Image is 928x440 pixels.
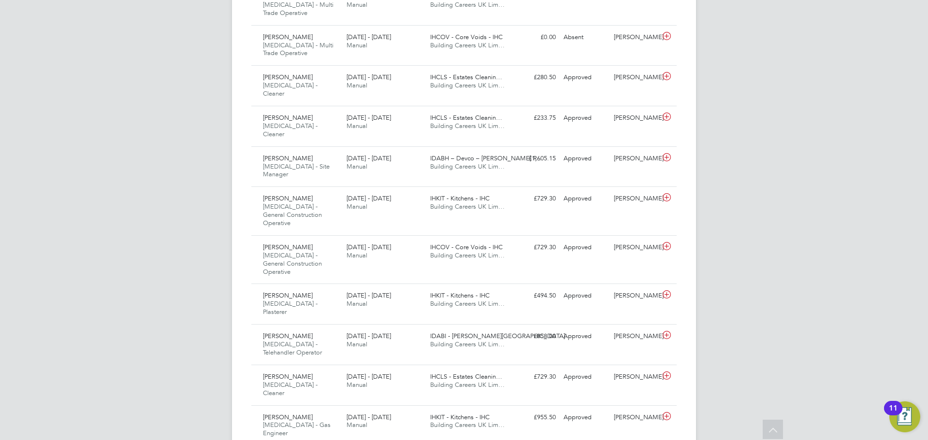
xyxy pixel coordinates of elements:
[509,29,560,45] div: £0.00
[263,421,331,437] span: [MEDICAL_DATA] - Gas Engineer
[509,288,560,304] div: £494.50
[347,251,367,259] span: Manual
[560,29,610,45] div: Absent
[263,33,313,41] span: [PERSON_NAME]
[610,410,660,426] div: [PERSON_NAME]
[347,0,367,9] span: Manual
[610,240,660,255] div: [PERSON_NAME]
[347,243,391,251] span: [DATE] - [DATE]
[263,372,313,381] span: [PERSON_NAME]
[263,162,330,179] span: [MEDICAL_DATA] - Site Manager
[610,328,660,344] div: [PERSON_NAME]
[347,202,367,211] span: Manual
[430,81,505,89] span: Building Careers UK Lim…
[560,288,610,304] div: Approved
[263,81,318,98] span: [MEDICAL_DATA] - Cleaner
[347,340,367,348] span: Manual
[263,243,313,251] span: [PERSON_NAME]
[263,340,322,356] span: [MEDICAL_DATA] - Telehandler Operator
[610,151,660,167] div: [PERSON_NAME]
[610,191,660,207] div: [PERSON_NAME]
[610,29,660,45] div: [PERSON_NAME]
[509,328,560,344] div: £858.00
[263,381,318,397] span: [MEDICAL_DATA] - Cleaner
[263,251,322,276] span: [MEDICAL_DATA] - General Construction Operative
[263,0,333,17] span: [MEDICAL_DATA] - Multi Trade Operative
[263,114,313,122] span: [PERSON_NAME]
[560,240,610,255] div: Approved
[509,369,560,385] div: £729.30
[610,70,660,85] div: [PERSON_NAME]
[347,413,391,421] span: [DATE] - [DATE]
[347,332,391,340] span: [DATE] - [DATE]
[430,372,502,381] span: IHCLS - Estates Cleanin…
[347,162,367,170] span: Manual
[889,401,920,432] button: Open Resource Center, 11 new notifications
[347,33,391,41] span: [DATE] - [DATE]
[263,291,313,299] span: [PERSON_NAME]
[889,408,898,421] div: 11
[430,33,503,41] span: IHCOV - Core Voids - IHC
[430,299,505,308] span: Building Careers UK Lim…
[560,191,610,207] div: Approved
[509,70,560,85] div: £280.50
[610,369,660,385] div: [PERSON_NAME]
[610,288,660,304] div: [PERSON_NAME]
[430,340,505,348] span: Building Careers UK Lim…
[430,41,505,49] span: Building Careers UK Lim…
[263,332,313,340] span: [PERSON_NAME]
[430,154,543,162] span: IDABH – Devco – [PERSON_NAME] R…
[263,41,333,57] span: [MEDICAL_DATA] - Multi Trade Operative
[430,332,565,340] span: IDABI - [PERSON_NAME][GEOGRAPHIC_DATA]
[560,369,610,385] div: Approved
[509,240,560,255] div: £729.30
[509,191,560,207] div: £729.30
[263,299,318,316] span: [MEDICAL_DATA] - Plasterer
[430,291,490,299] span: IHKIT - Kitchens - IHC
[509,151,560,167] div: £1,605.15
[560,328,610,344] div: Approved
[347,122,367,130] span: Manual
[430,243,503,251] span: IHCOV - Core Voids - IHC
[430,114,502,122] span: IHCLS - Estates Cleanin…
[263,122,318,138] span: [MEDICAL_DATA] - Cleaner
[560,151,610,167] div: Approved
[430,381,505,389] span: Building Careers UK Lim…
[430,421,505,429] span: Building Careers UK Lim…
[347,154,391,162] span: [DATE] - [DATE]
[347,421,367,429] span: Manual
[430,202,505,211] span: Building Careers UK Lim…
[347,73,391,81] span: [DATE] - [DATE]
[430,413,490,421] span: IHKIT - Kitchens - IHC
[560,410,610,426] div: Approved
[347,81,367,89] span: Manual
[263,202,322,227] span: [MEDICAL_DATA] - General Construction Operative
[430,0,505,9] span: Building Careers UK Lim…
[263,194,313,202] span: [PERSON_NAME]
[347,291,391,299] span: [DATE] - [DATE]
[509,410,560,426] div: £955.50
[347,114,391,122] span: [DATE] - [DATE]
[430,122,505,130] span: Building Careers UK Lim…
[509,110,560,126] div: £233.75
[347,372,391,381] span: [DATE] - [DATE]
[430,251,505,259] span: Building Careers UK Lim…
[347,381,367,389] span: Manual
[347,41,367,49] span: Manual
[263,154,313,162] span: [PERSON_NAME]
[430,73,502,81] span: IHCLS - Estates Cleanin…
[347,299,367,308] span: Manual
[560,70,610,85] div: Approved
[263,73,313,81] span: [PERSON_NAME]
[347,194,391,202] span: [DATE] - [DATE]
[560,110,610,126] div: Approved
[430,162,505,170] span: Building Careers UK Lim…
[430,194,490,202] span: IHKIT - Kitchens - IHC
[610,110,660,126] div: [PERSON_NAME]
[263,413,313,421] span: [PERSON_NAME]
